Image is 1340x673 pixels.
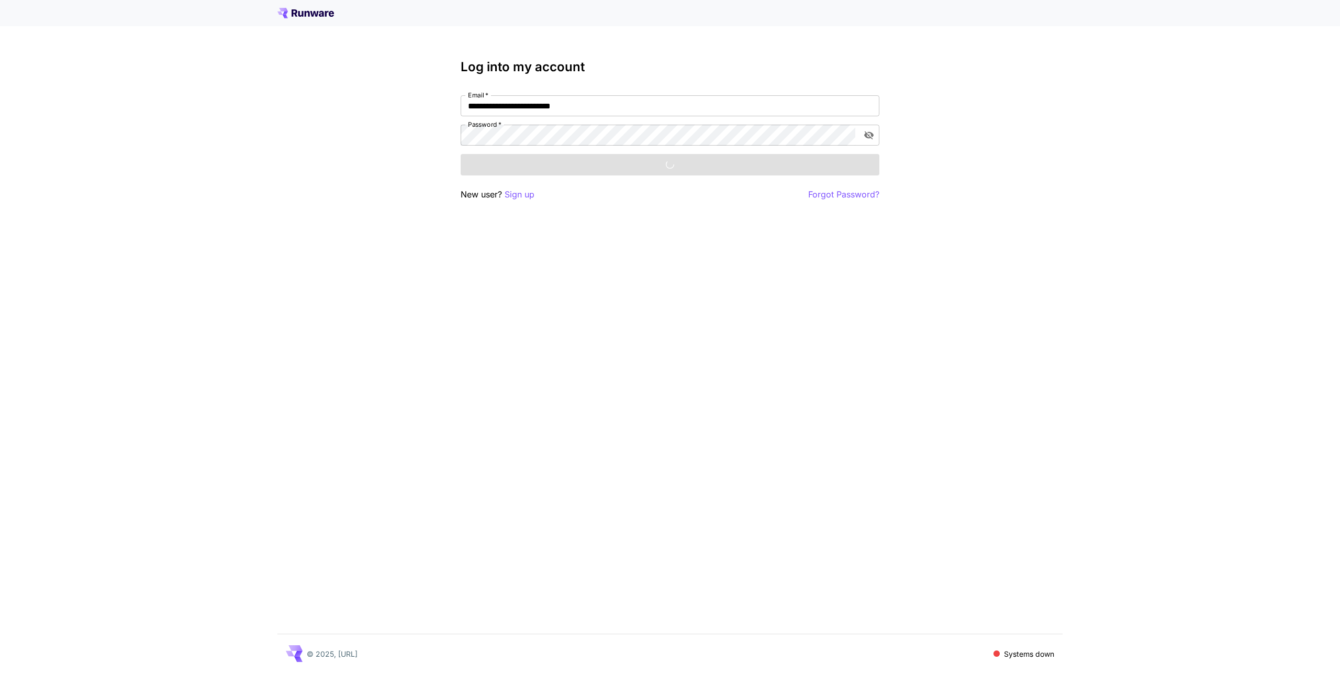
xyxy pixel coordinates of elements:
label: Email [468,91,488,100]
h3: Log into my account [461,60,879,74]
p: Systems down [1004,648,1054,659]
label: Password [468,120,501,129]
p: New user? [461,188,534,201]
button: Sign up [505,188,534,201]
button: Forgot Password? [808,188,879,201]
p: © 2025, [URL] [307,648,358,659]
button: toggle password visibility [859,126,878,145]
